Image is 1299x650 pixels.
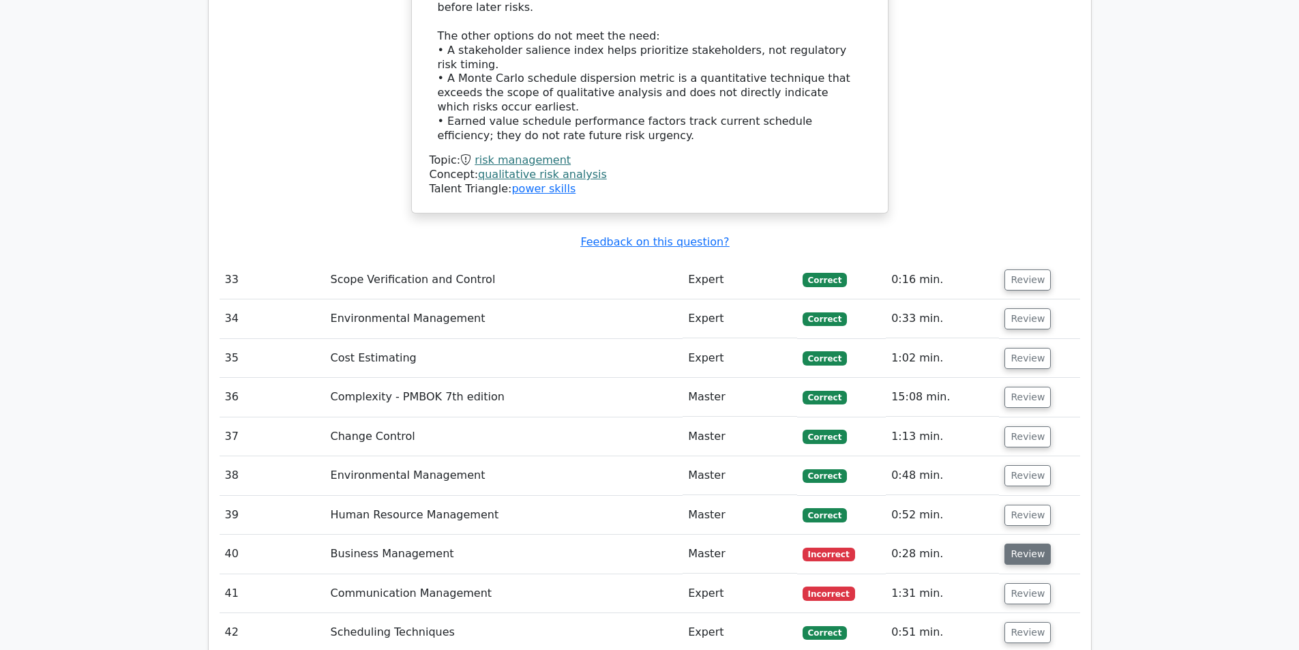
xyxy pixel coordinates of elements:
span: Correct [803,391,847,404]
button: Review [1004,269,1051,291]
td: Environmental Management [325,299,683,338]
td: Scope Verification and Control [325,261,683,299]
button: Review [1004,387,1051,408]
td: Expert [683,299,797,338]
span: Correct [803,351,847,365]
span: Incorrect [803,587,855,600]
td: 1:13 min. [886,417,999,456]
span: Correct [803,469,847,483]
td: Expert [683,339,797,378]
td: Master [683,535,797,574]
td: 38 [220,456,325,495]
a: risk management [475,153,571,166]
td: 36 [220,378,325,417]
td: 33 [220,261,325,299]
td: Master [683,378,797,417]
span: Correct [803,273,847,286]
span: Incorrect [803,548,855,561]
td: 41 [220,574,325,613]
td: 37 [220,417,325,456]
a: power skills [511,182,576,195]
div: Talent Triangle: [430,153,870,196]
td: 15:08 min. [886,378,999,417]
td: 1:31 min. [886,574,999,613]
button: Review [1004,308,1051,329]
button: Review [1004,426,1051,447]
div: Topic: [430,153,870,168]
a: Feedback on this question? [580,235,729,248]
td: Expert [683,261,797,299]
td: 0:16 min. [886,261,999,299]
span: Correct [803,508,847,522]
button: Review [1004,348,1051,369]
button: Review [1004,622,1051,643]
button: Review [1004,583,1051,604]
td: Environmental Management [325,456,683,495]
td: 40 [220,535,325,574]
td: Human Resource Management [325,496,683,535]
span: Correct [803,626,847,640]
td: Master [683,417,797,456]
button: Review [1004,505,1051,526]
td: 39 [220,496,325,535]
td: 35 [220,339,325,378]
td: 0:52 min. [886,496,999,535]
span: Correct [803,430,847,443]
td: 34 [220,299,325,338]
td: Change Control [325,417,683,456]
a: qualitative risk analysis [478,168,607,181]
td: Master [683,456,797,495]
td: Master [683,496,797,535]
button: Review [1004,544,1051,565]
div: Concept: [430,168,870,182]
td: 0:33 min. [886,299,999,338]
td: Expert [683,574,797,613]
td: 1:02 min. [886,339,999,378]
td: 0:48 min. [886,456,999,495]
td: Communication Management [325,574,683,613]
button: Review [1004,465,1051,486]
span: Correct [803,312,847,326]
td: Cost Estimating [325,339,683,378]
td: Business Management [325,535,683,574]
td: Complexity - PMBOK 7th edition [325,378,683,417]
td: 0:28 min. [886,535,999,574]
